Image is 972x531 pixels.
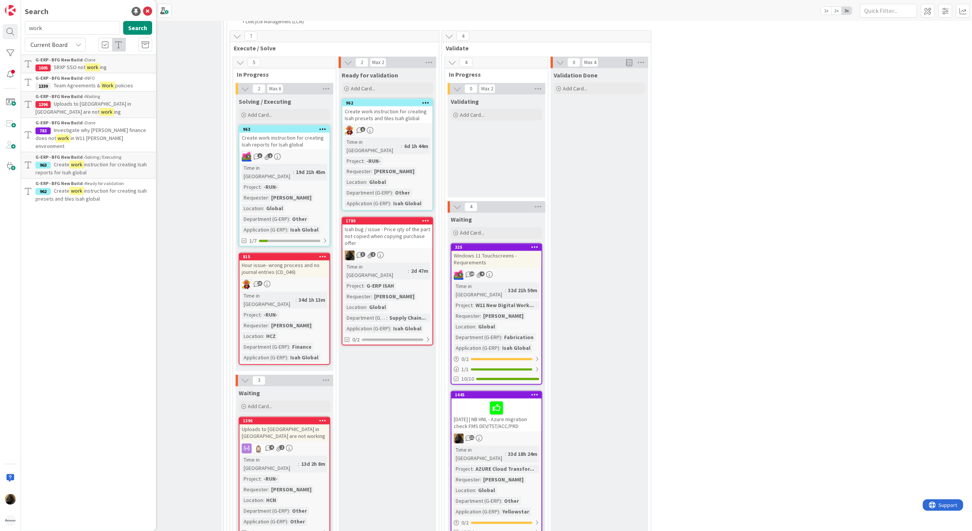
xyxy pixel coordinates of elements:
[35,154,152,161] div: Solving / Executing
[287,518,288,526] span: :
[35,162,51,169] div: 963
[21,91,156,118] a: G-ERP - BFG New Build ›Waiting1396Uploads to [GEOGRAPHIC_DATA] in [GEOGRAPHIC_DATA] are notworking
[363,282,365,290] span: :
[239,126,329,150] div: 963Create work instruction for creating Isah reports for Isah global
[451,392,541,399] div: 1445
[461,366,469,374] span: 1 / 1
[242,292,296,309] div: Time in [GEOGRAPHIC_DATA]
[454,508,499,516] div: Application (G-ERP)
[35,180,152,187] div: Ready for validation
[480,312,481,320] span: :
[239,126,329,133] div: 963
[248,403,272,410] span: Add Card...
[345,167,371,176] div: Requester
[263,496,264,505] span: :
[35,100,131,115] span: Uploads to [GEOGRAPHIC_DATA] in [GEOGRAPHIC_DATA] are not
[831,7,842,14] span: 2x
[264,496,278,505] div: HCN
[100,64,107,71] span: ing
[351,85,375,92] span: Add Card...
[475,486,476,495] span: :
[35,188,51,195] div: 962
[451,98,479,105] span: Validating
[35,83,51,90] div: 1339
[260,311,262,319] span: :
[280,445,284,450] span: 2
[476,323,497,331] div: Global
[54,187,69,194] span: Create
[391,325,423,333] div: Isah Global
[454,312,480,320] div: Requester
[35,56,152,63] div: Done
[242,496,263,505] div: Location
[237,71,326,78] span: In Progress
[455,245,541,250] div: 325
[461,375,474,383] span: 10/10
[242,475,260,483] div: Project
[459,58,472,67] span: 4
[35,101,51,108] div: 1396
[247,58,260,67] span: 5
[242,164,293,181] div: Time in [GEOGRAPHIC_DATA]
[390,200,391,208] span: :
[242,456,298,473] div: Time in [GEOGRAPHIC_DATA]
[269,322,313,330] div: [PERSON_NAME]
[481,476,525,484] div: [PERSON_NAME]
[21,152,156,179] a: G-ERP - BFG New Build ›Solving / Executing963Createworkinstruction for creating Isah reports for ...
[365,282,396,290] div: G-ERP ISAH
[342,71,398,79] span: Ready for validation
[35,93,152,100] div: Waiting
[345,178,366,187] div: Location
[290,507,309,515] div: Other
[242,343,289,351] div: Department (G-ERP)
[239,133,329,150] div: Create work instruction for creating Isah reports for Isah global
[69,187,84,195] mark: work
[244,32,257,41] span: 7
[371,252,376,257] span: 2
[35,127,51,134] div: 783
[451,244,541,251] div: 325
[454,497,501,505] div: Department (G-ERP)
[460,230,484,237] span: Add Card...
[5,494,16,505] img: ND
[242,204,263,213] div: Location
[249,237,257,245] span: 1/7
[454,434,464,444] img: ND
[461,519,469,527] span: 0 / 2
[474,301,536,310] div: W11 New Digital Work...
[252,376,265,385] span: 3
[346,219,432,224] div: 1780
[464,84,477,93] span: 0
[446,44,641,52] span: Validate
[263,204,264,213] span: :
[342,126,432,135] div: LC
[268,153,273,158] span: 2
[239,261,329,277] div: Hour issue- wrong process and no journal entries (CD_046)
[242,183,260,191] div: Project
[268,194,269,202] span: :
[269,445,274,450] span: 4
[454,301,472,310] div: Project
[475,323,476,331] span: :
[460,111,484,118] span: Add Card...
[239,425,329,441] div: Uploads to [GEOGRAPHIC_DATA] in [GEOGRAPHIC_DATA] are not working
[268,322,269,330] span: :
[393,189,412,197] div: Other
[54,82,100,89] span: Team Agreements &
[451,216,472,224] span: Waiting
[408,267,409,275] span: :
[268,486,269,494] span: :
[242,332,263,341] div: Location
[269,194,313,202] div: [PERSON_NAME]
[345,138,401,154] div: Time in [GEOGRAPHIC_DATA]
[242,311,260,319] div: Project
[35,93,85,99] b: G-ERP - BFG New Build ›
[114,108,121,115] span: ing
[239,418,329,425] div: 1396
[248,111,272,118] span: Add Card...
[345,126,355,135] img: LC
[451,434,541,444] div: ND
[100,82,115,90] mark: Work
[474,465,536,473] div: AZURE Cloud Transfor...
[500,344,532,352] div: Isah Global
